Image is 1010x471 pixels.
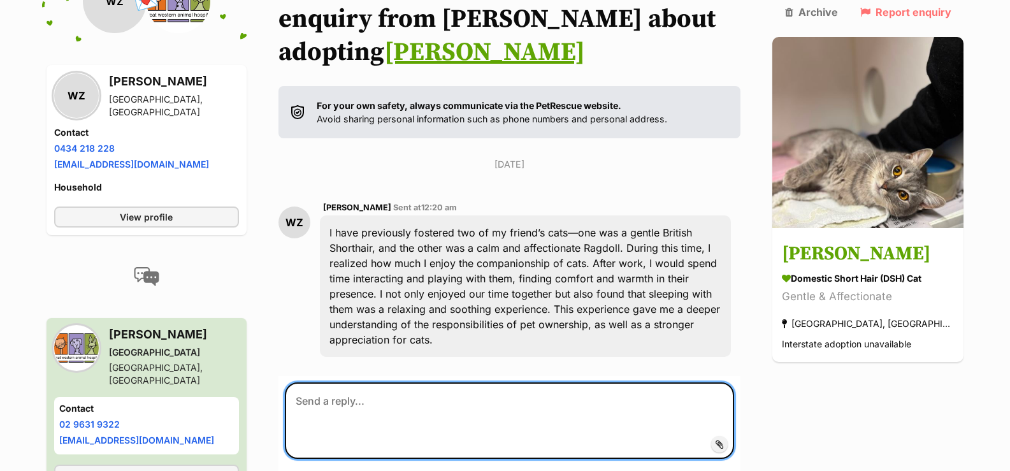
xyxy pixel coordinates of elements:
[785,6,838,18] a: Archive
[782,240,954,269] h3: [PERSON_NAME]
[109,73,239,91] h3: [PERSON_NAME]
[782,272,954,286] div: Domestic Short Hair (DSH) Cat
[120,210,173,224] span: View profile
[109,346,239,359] div: [GEOGRAPHIC_DATA]
[782,315,954,333] div: [GEOGRAPHIC_DATA], [GEOGRAPHIC_DATA]
[59,419,120,430] a: 02 9631 9322
[59,402,234,415] h4: Contact
[109,361,239,387] div: [GEOGRAPHIC_DATA], [GEOGRAPHIC_DATA]
[54,326,99,370] img: Great Western Animal Hospital profile pic
[54,207,239,228] a: View profile
[860,6,951,18] a: Report enquiry
[772,231,963,363] a: [PERSON_NAME] Domestic Short Hair (DSH) Cat Gentle & Affectionate [GEOGRAPHIC_DATA], [GEOGRAPHIC_...
[320,215,732,357] div: I have previously fostered two of my friend’s cats—one was a gentle British Shorthair, and the ot...
[393,203,457,212] span: Sent at
[54,159,209,170] a: [EMAIL_ADDRESS][DOMAIN_NAME]
[772,37,963,228] img: Billy
[59,435,214,446] a: [EMAIL_ADDRESS][DOMAIN_NAME]
[323,203,391,212] span: [PERSON_NAME]
[134,267,159,286] img: conversation-icon-4a6f8262b818ee0b60e3300018af0b2d0b884aa5de6e9bcb8d3d4eeb1a70a7c4.svg
[109,93,239,119] div: [GEOGRAPHIC_DATA], [GEOGRAPHIC_DATA]
[782,339,911,350] span: Interstate adoption unavailable
[54,181,239,194] h4: Household
[54,143,115,154] a: 0434 218 228
[317,99,667,126] p: Avoid sharing personal information such as phone numbers and personal address.
[278,157,741,171] p: [DATE]
[54,126,239,139] h4: Contact
[421,203,457,212] span: 12:20 am
[109,326,239,344] h3: [PERSON_NAME]
[54,73,99,118] div: WZ
[384,36,585,68] a: [PERSON_NAME]
[782,289,954,306] div: Gentle & Affectionate
[278,207,310,238] div: WZ
[317,100,621,111] strong: For your own safety, always communicate via the PetRescue website.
